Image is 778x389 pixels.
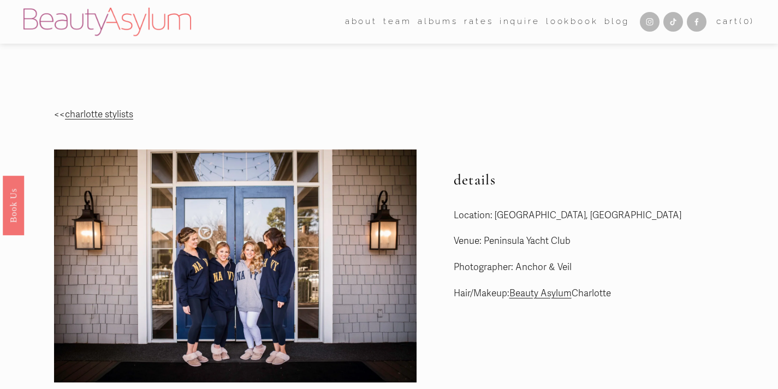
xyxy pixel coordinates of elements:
[716,14,755,29] a: 0 items in cart
[454,259,755,276] p: Photographer: Anchor & Veil
[65,109,133,120] a: charlotte stylists
[454,171,755,189] h2: details
[546,14,598,31] a: Lookbook
[744,16,751,26] span: 0
[345,14,377,29] span: about
[739,16,755,26] span: ( )
[663,12,683,32] a: TikTok
[345,14,377,31] a: folder dropdown
[383,14,411,29] span: team
[640,12,660,32] a: Instagram
[687,12,706,32] a: Facebook
[418,14,458,31] a: albums
[23,8,191,36] img: Beauty Asylum | Bridal Hair &amp; Makeup Charlotte &amp; Atlanta
[383,14,411,31] a: folder dropdown
[3,175,24,235] a: Book Us
[500,14,540,31] a: Inquire
[454,207,755,224] p: Location: [GEOGRAPHIC_DATA], [GEOGRAPHIC_DATA]
[604,14,629,31] a: Blog
[454,285,755,302] p: Hair/Makeup: Charlotte
[54,106,417,123] p: <<
[509,288,572,299] a: Beauty Asylum
[464,14,493,31] a: Rates
[454,233,755,250] p: Venue: Peninsula Yacht Club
